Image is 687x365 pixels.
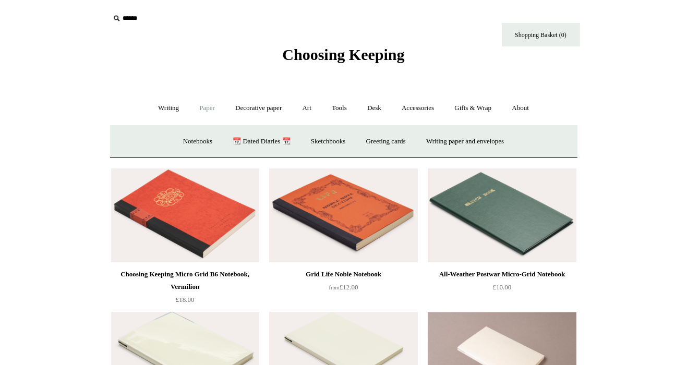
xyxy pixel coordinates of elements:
img: Choosing Keeping Micro Grid B6 Notebook, Vermilion [111,168,259,262]
a: Shopping Basket (0) [502,23,580,46]
a: Accessories [392,94,443,122]
img: Grid Life Noble Notebook [269,168,417,262]
a: Gifts & Wrap [445,94,501,122]
div: Choosing Keeping Micro Grid B6 Notebook, Vermilion [114,268,257,293]
a: 📆 Dated Diaries 📆 [223,128,299,155]
a: Decorative paper [226,94,291,122]
a: All-Weather Postwar Micro-Grid Notebook £10.00 [428,268,576,311]
a: Paper [190,94,224,122]
span: £18.00 [176,296,195,303]
a: Choosing Keeping [282,54,404,62]
a: Art [293,94,321,122]
div: All-Weather Postwar Micro-Grid Notebook [430,268,573,281]
div: Grid Life Noble Notebook [272,268,415,281]
span: Choosing Keeping [282,46,404,63]
a: Choosing Keeping Micro Grid B6 Notebook, Vermilion Choosing Keeping Micro Grid B6 Notebook, Vermi... [111,168,259,262]
a: Greeting cards [357,128,415,155]
a: Grid Life Noble Notebook Grid Life Noble Notebook [269,168,417,262]
a: Notebooks [174,128,222,155]
a: Writing paper and envelopes [417,128,513,155]
a: Grid Life Noble Notebook from£12.00 [269,268,417,311]
a: About [502,94,538,122]
span: £12.00 [329,283,358,291]
img: All-Weather Postwar Micro-Grid Notebook [428,168,576,262]
a: Desk [358,94,391,122]
a: All-Weather Postwar Micro-Grid Notebook All-Weather Postwar Micro-Grid Notebook [428,168,576,262]
a: Sketchbooks [302,128,355,155]
a: Tools [322,94,356,122]
span: £10.00 [493,283,512,291]
a: Choosing Keeping Micro Grid B6 Notebook, Vermilion £18.00 [111,268,259,311]
a: Writing [149,94,188,122]
span: from [329,285,340,290]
